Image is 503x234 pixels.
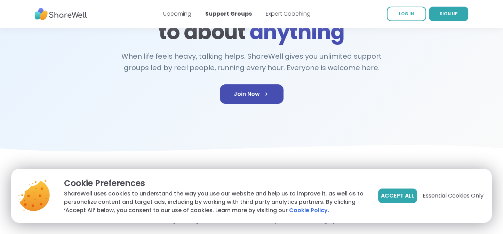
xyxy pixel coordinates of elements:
span: LOG IN [399,11,414,17]
button: Accept All [378,189,417,203]
a: Cookie Policy. [289,206,329,215]
a: Join Now [220,84,284,104]
a: Support Groups [205,10,252,18]
span: Join Now [234,90,270,98]
p: Cookie Preferences [64,177,367,190]
h1: Someone you can talk to about [135,1,368,42]
h2: When life feels heavy, talking helps. ShareWell gives you unlimited support groups led by real pe... [118,51,385,73]
a: LOG IN [387,7,426,21]
span: Accept All [381,192,414,200]
span: SIGN UP [440,11,458,17]
a: Expert Coaching [266,10,311,18]
span: Essential Cookies Only [423,192,484,200]
span: anything [249,17,344,47]
a: SIGN UP [429,7,468,21]
p: ShareWell uses cookies to understand the way you use our website and help us to improve it, as we... [64,190,367,215]
img: ShareWell Nav Logo [35,5,87,24]
a: Upcoming [163,10,191,18]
